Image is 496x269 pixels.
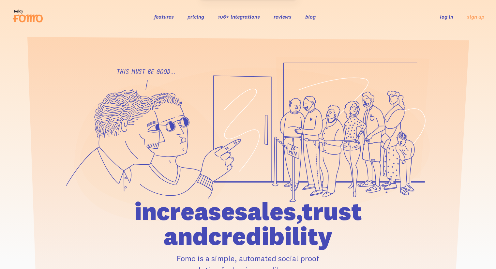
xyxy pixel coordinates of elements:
a: log in [440,13,453,20]
a: blog [305,13,316,20]
a: pricing [188,13,204,20]
a: reviews [274,13,292,20]
a: 106+ integrations [218,13,260,20]
a: sign up [467,13,484,20]
h1: increase sales, trust and credibility [97,199,399,248]
a: features [154,13,174,20]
